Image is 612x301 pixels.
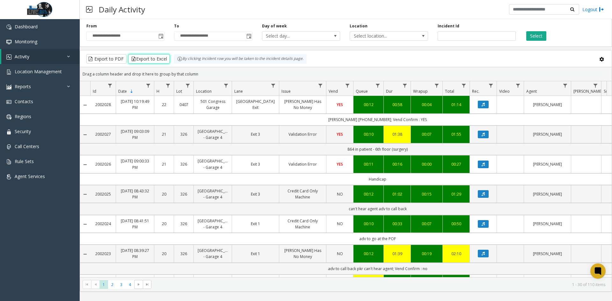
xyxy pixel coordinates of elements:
[177,56,182,61] img: infoIcon.svg
[316,81,325,90] a: Issue Filter Menu
[438,23,459,29] label: Incident Id
[337,251,343,256] span: NO
[80,81,612,277] div: Data table
[120,247,150,260] a: [DATE] 08:39:27 PM
[447,251,466,257] a: 02:10
[236,98,275,111] a: [GEOGRAPHIC_DATA] Exit
[80,68,612,80] div: Drag a column header and drop it here to group by that column
[174,23,179,29] label: To
[80,252,90,257] a: Collapse Details
[245,32,252,40] span: Toggle popup
[357,102,380,108] div: 00:12
[415,221,439,227] a: 00:07
[236,251,275,257] a: Exit 1
[357,191,380,197] a: 00:12
[120,158,150,170] a: [DATE] 09:00:33 PM
[15,54,29,60] span: Activity
[196,89,212,94] span: Location
[281,89,291,94] span: Issue
[176,89,182,94] span: Lot
[283,98,322,111] a: [PERSON_NAME] Has No Money
[158,191,170,197] a: 20
[178,161,190,167] a: 326
[337,221,343,226] span: NO
[108,280,117,289] span: Page 2
[6,69,11,75] img: 'icon'
[357,131,380,137] div: 00:10
[134,280,143,289] span: Go to the next page
[86,54,127,64] button: Export to PDF
[178,102,190,108] a: 0407
[561,81,570,90] a: Agent Filter Menu
[445,89,454,94] span: Total
[388,161,407,167] a: 00:16
[99,280,108,289] span: Page 1
[415,131,439,137] a: 00:07
[283,188,322,200] a: Credit Card Only Machine
[222,81,230,90] a: Location Filter Menu
[15,173,45,179] span: Agent Services
[80,132,90,137] a: Collapse Details
[499,89,510,94] span: Video
[184,81,192,90] a: Lot Filter Menu
[447,191,466,197] a: 01:29
[80,192,90,197] a: Collapse Details
[573,89,602,94] span: [PERSON_NAME]
[447,221,466,227] div: 00:50
[337,132,343,137] span: YES
[178,131,190,137] a: 326
[15,83,31,90] span: Reports
[80,103,90,108] a: Collapse Details
[283,218,322,230] a: Credit Card Only Machine
[234,89,243,94] span: Lane
[283,161,322,167] a: Validation Error
[415,161,439,167] a: 00:00
[283,247,322,260] a: [PERSON_NAME] Has No Money
[528,191,567,197] a: [PERSON_NAME]
[357,161,380,167] a: 00:11
[528,131,567,137] a: [PERSON_NAME]
[106,81,114,90] a: Id Filter Menu
[158,131,170,137] a: 21
[350,32,412,40] span: Select location...
[374,81,382,90] a: Queue Filter Menu
[447,131,466,137] div: 01:55
[487,81,495,90] a: Rec. Filter Menu
[236,161,275,167] a: Exit 3
[388,102,407,108] a: 00:58
[447,102,466,108] div: 01:14
[120,218,150,230] a: [DATE] 08:41:51 PM
[136,282,141,287] span: Go to the next page
[388,131,407,137] a: 01:38
[415,102,439,108] div: 00:04
[357,251,380,257] a: 00:12
[528,161,567,167] a: [PERSON_NAME]
[15,158,34,164] span: Rule Sets
[330,131,349,137] a: YES
[15,143,39,149] span: Call Centers
[337,161,343,167] span: YES
[388,221,407,227] a: 00:33
[388,191,407,197] div: 01:02
[528,221,567,227] a: [PERSON_NAME]
[6,114,11,119] img: 'icon'
[145,282,150,287] span: Go to the last page
[94,251,112,257] a: 2002023
[262,23,287,29] label: Day of week
[157,89,159,94] span: H
[6,54,11,60] img: 'icon'
[198,98,228,111] a: 501 Congress Garage
[433,81,441,90] a: Wrapup Filter Menu
[514,81,522,90] a: Video Filter Menu
[236,131,275,137] a: Exit 3
[158,251,170,257] a: 20
[94,131,112,137] a: 2002027
[350,23,368,29] label: Location
[128,54,170,64] button: Export to Excel
[6,174,11,179] img: 'icon'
